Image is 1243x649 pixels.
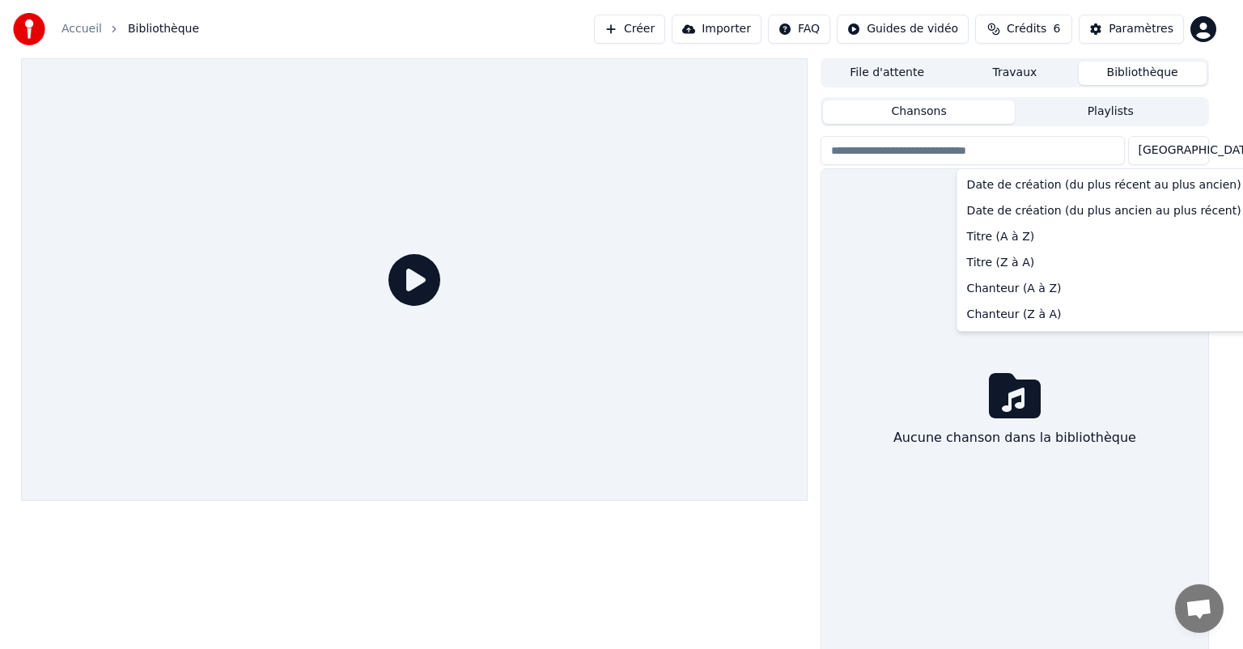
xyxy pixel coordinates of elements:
[967,203,1241,219] span: Date de création (du plus ancien au plus récent)
[967,229,1035,245] span: Titre (A à Z)
[967,177,1241,193] span: Date de création (du plus récent au plus ancien)
[967,307,1062,323] span: Chanteur (Z à A)
[967,281,1062,297] span: Chanteur (A à Z)
[967,255,1035,271] span: Titre (Z à A)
